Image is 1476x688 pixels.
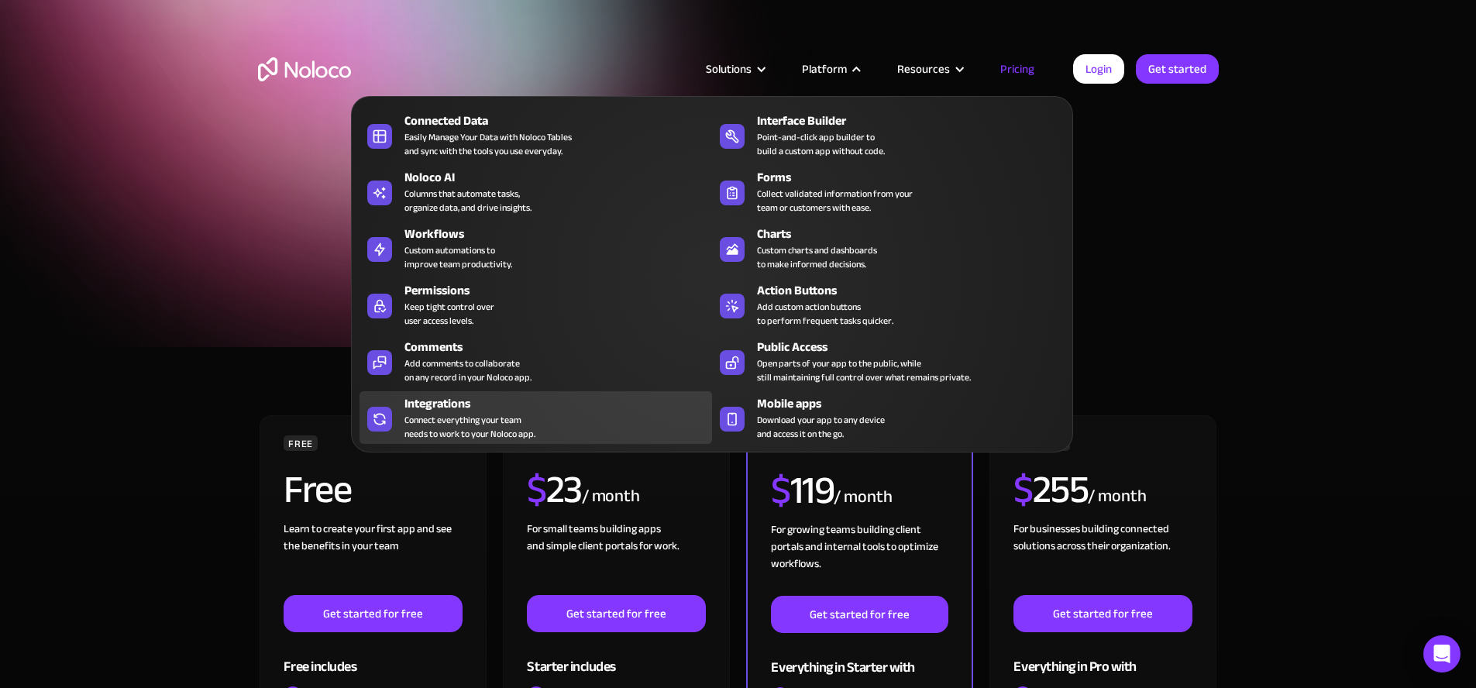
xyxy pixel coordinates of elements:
[360,335,712,387] a: CommentsAdd comments to collaborateon any record in your Noloco app.
[1013,453,1033,526] span: $
[1073,54,1124,84] a: Login
[1013,521,1192,595] div: For businesses building connected solutions across their organization. ‍
[712,391,1065,444] a: Mobile appsDownload your app to any deviceand access it on the go.
[757,243,877,271] div: Custom charts and dashboards to make informed decisions.
[404,394,719,413] div: Integrations
[1013,595,1192,632] a: Get started for free
[360,108,712,161] a: Connected DataEasily Manage Your Data with Noloco Tablesand sync with the tools you use everyday.
[360,278,712,331] a: PermissionsKeep tight control overuser access levels.
[757,281,1072,300] div: Action Buttons
[1013,470,1088,509] h2: 255
[404,187,532,215] div: Columns that automate tasks, organize data, and drive insights.
[1013,632,1192,683] div: Everything in Pro with
[284,595,462,632] a: Get started for free
[258,132,1219,178] h1: A plan for organizations of all sizes
[757,187,913,215] div: Collect validated information from your team or customers with ease.
[802,59,847,79] div: Platform
[712,165,1065,218] a: FormsCollect validated information from yourteam or customers with ease.
[360,165,712,218] a: Noloco AIColumns that automate tasks,organize data, and drive insights.
[712,222,1065,274] a: ChartsCustom charts and dashboardsto make informed decisions.
[757,356,971,384] div: Open parts of your app to the public, while still maintaining full control over what remains priv...
[1088,484,1146,509] div: / month
[582,484,640,509] div: / month
[771,633,948,683] div: Everything in Starter with
[284,632,462,683] div: Free includes
[757,300,893,328] div: Add custom action buttons to perform frequent tasks quicker.
[527,595,705,632] a: Get started for free
[1423,635,1461,673] div: Open Intercom Messenger
[771,454,790,527] span: $
[527,453,546,526] span: $
[834,485,892,510] div: / month
[981,59,1054,79] a: Pricing
[284,521,462,595] div: Learn to create your first app and see the benefits in your team ‍
[712,278,1065,331] a: Action ButtonsAdd custom action buttonsto perform frequent tasks quicker.
[686,59,783,79] div: Solutions
[783,59,878,79] div: Platform
[351,74,1073,452] nav: Platform
[757,413,885,441] span: Download your app to any device and access it on the go.
[527,470,582,509] h2: 23
[360,391,712,444] a: IntegrationsConnect everything your teamneeds to work to your Noloco app.
[527,521,705,595] div: For small teams building apps and simple client portals for work. ‍
[757,112,1072,130] div: Interface Builder
[404,413,535,441] div: Connect everything your team needs to work to your Noloco app.
[404,112,719,130] div: Connected Data
[404,243,512,271] div: Custom automations to improve team productivity.
[771,521,948,596] div: For growing teams building client portals and internal tools to optimize workflows.
[404,225,719,243] div: Workflows
[284,435,318,451] div: FREE
[404,168,719,187] div: Noloco AI
[527,632,705,683] div: Starter includes
[404,281,719,300] div: Permissions
[771,596,948,633] a: Get started for free
[258,57,351,81] a: home
[404,338,719,356] div: Comments
[712,335,1065,387] a: Public AccessOpen parts of your app to the public, whilestill maintaining full control over what ...
[706,59,752,79] div: Solutions
[757,338,1072,356] div: Public Access
[712,108,1065,161] a: Interface BuilderPoint-and-click app builder tobuild a custom app without code.
[757,225,1072,243] div: Charts
[284,470,351,509] h2: Free
[757,130,885,158] div: Point-and-click app builder to build a custom app without code.
[404,300,494,328] div: Keep tight control over user access levels.
[757,394,1072,413] div: Mobile apps
[360,222,712,274] a: WorkflowsCustom automations toimprove team productivity.
[404,356,532,384] div: Add comments to collaborate on any record in your Noloco app.
[404,130,572,158] div: Easily Manage Your Data with Noloco Tables and sync with the tools you use everyday.
[771,471,834,510] h2: 119
[757,168,1072,187] div: Forms
[878,59,981,79] div: Resources
[1136,54,1219,84] a: Get started
[897,59,950,79] div: Resources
